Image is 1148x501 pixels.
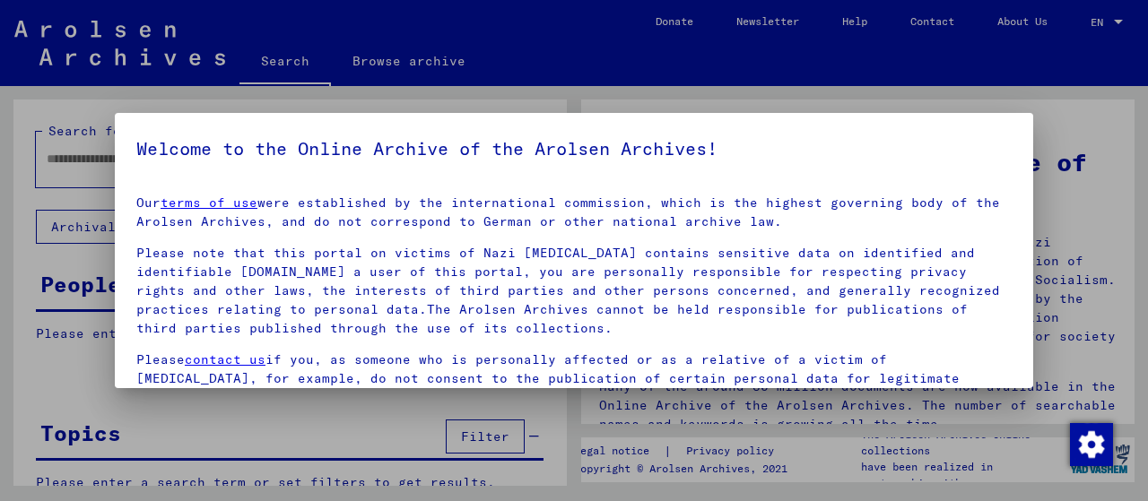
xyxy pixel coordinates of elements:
[136,134,1012,163] h5: Welcome to the Online Archive of the Arolsen Archives!
[185,351,265,367] a: contact us
[136,194,1012,231] p: Our were established by the international commission, which is the highest governing body of the ...
[1069,422,1112,465] div: Change consent
[136,244,1012,338] p: Please note that this portal on victims of Nazi [MEDICAL_DATA] contains sensitive data on identif...
[161,194,257,211] a: terms of use
[1070,423,1113,466] img: Change consent
[136,350,1012,407] p: Please if you, as someone who is personally affected or as a relative of a victim of [MEDICAL_DAT...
